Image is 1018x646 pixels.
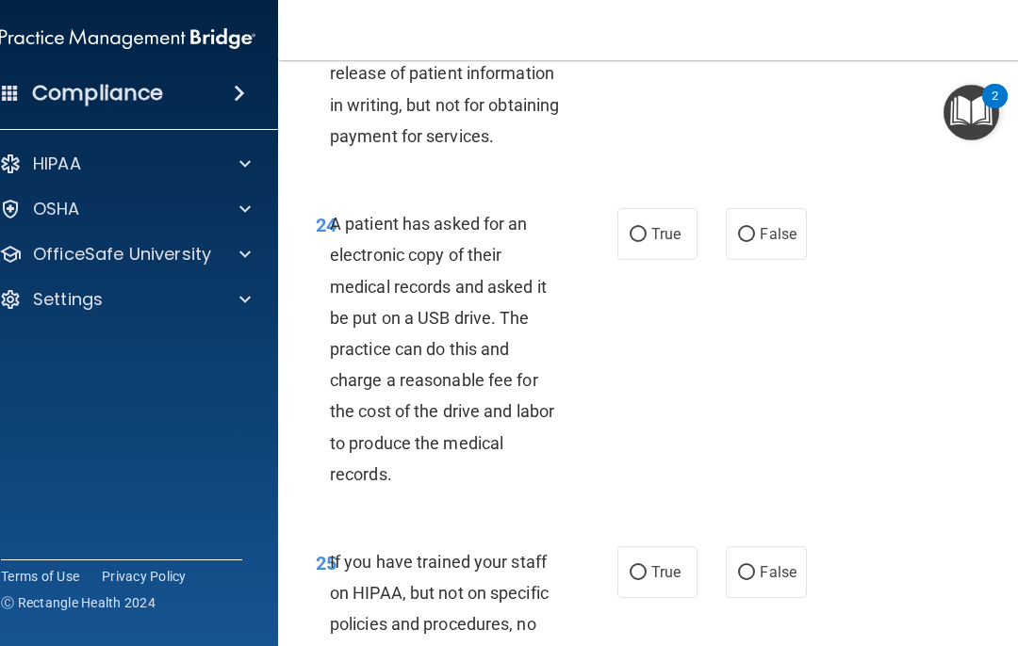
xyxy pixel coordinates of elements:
[1,593,156,612] span: Ⓒ Rectangle Health 2024
[944,85,999,140] button: Open Resource Center, 2 new notifications
[33,198,80,220] p: OSHA
[316,552,337,574] span: 25
[1,567,79,586] a: Terms of Use
[692,512,995,588] iframe: Drift Widget Chat Controller
[738,228,755,242] input: False
[651,563,681,581] span: True
[760,225,796,243] span: False
[316,214,337,236] span: 24
[33,288,103,311] p: Settings
[33,243,211,266] p: OfficeSafe University
[630,228,647,242] input: True
[992,96,998,121] div: 2
[651,225,681,243] span: True
[33,153,81,175] p: HIPAA
[32,80,163,106] h4: Compliance
[630,566,647,580] input: True
[330,214,554,484] span: A patient has asked for an electronic copy of their medical records and asked it be put on a USB ...
[102,567,187,586] a: Privacy Policy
